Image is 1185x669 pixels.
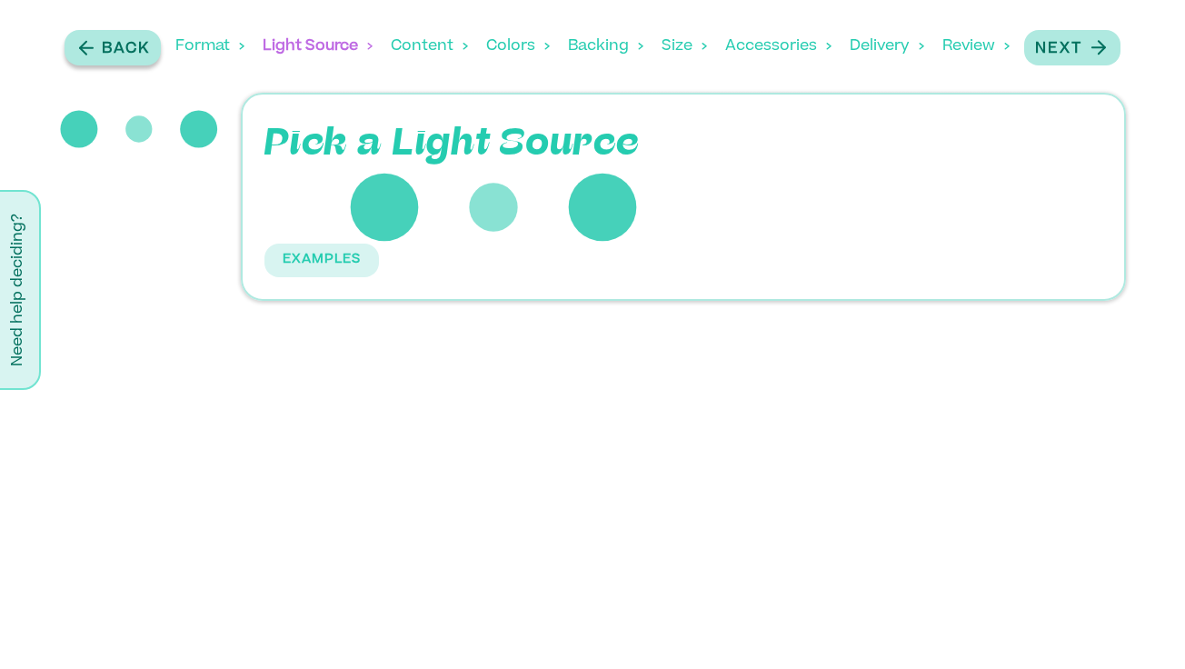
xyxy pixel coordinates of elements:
div: Colors [486,18,550,75]
div: three-dots-loading [348,171,639,244]
div: Light Source [263,18,373,75]
p: Back [102,38,150,60]
iframe: Chat Widget [1094,582,1185,669]
div: Accessories [725,18,831,75]
div: Review [942,18,1010,75]
div: Backing [568,18,643,75]
div: three-dots-loading [59,93,219,165]
div: Content [391,18,468,75]
div: Format [175,18,244,75]
p: Pick a Light Source [264,116,672,171]
div: Size [662,18,707,75]
button: Back [65,30,161,65]
p: Next [1035,38,1082,60]
button: Next [1024,30,1120,65]
button: EXAMPLES [264,244,379,277]
div: Delivery [850,18,924,75]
